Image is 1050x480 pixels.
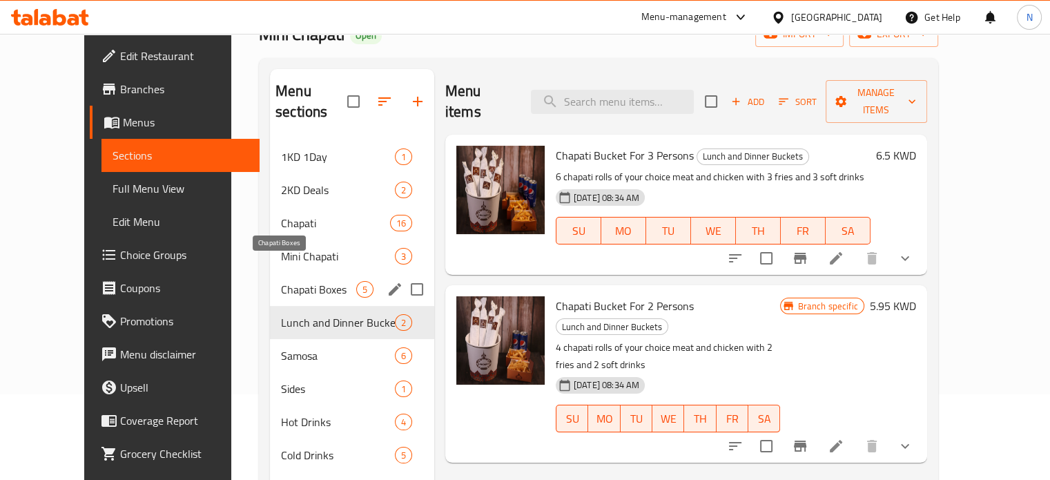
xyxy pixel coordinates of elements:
[270,439,434,472] div: Cold Drinks5
[621,405,652,432] button: TU
[356,281,373,298] div: items
[1026,10,1032,25] span: N
[90,338,260,371] a: Menu disclaimer
[281,248,395,265] span: Mini Chapati
[831,221,865,241] span: SA
[792,300,863,313] span: Branch specific
[588,405,620,432] button: MO
[101,205,260,238] a: Edit Menu
[396,383,411,396] span: 1
[270,240,434,273] div: Mini Chapati3
[270,173,434,207] div: 2KD Deals2
[658,409,679,429] span: WE
[120,412,249,429] span: Coverage Report
[270,273,434,306] div: Chapati Boxes5edit
[722,409,743,429] span: FR
[339,87,368,116] span: Select all sections
[779,94,817,110] span: Sort
[556,318,668,335] div: Lunch and Dinner Buckets
[754,409,775,429] span: SA
[120,48,249,64] span: Edit Restaurant
[641,9,726,26] div: Menu-management
[752,244,781,273] span: Select to update
[101,139,260,172] a: Sections
[562,221,596,241] span: SU
[736,217,781,244] button: TH
[113,147,249,164] span: Sections
[270,339,434,372] div: Samosa6
[270,405,434,439] div: Hot Drinks4
[357,283,373,296] span: 5
[697,87,726,116] span: Select section
[120,313,249,329] span: Promotions
[826,217,871,244] button: SA
[855,430,888,463] button: delete
[270,140,434,173] div: 1KD 1Day1
[90,305,260,338] a: Promotions
[90,371,260,404] a: Upsell
[691,217,736,244] button: WE
[395,314,412,331] div: items
[748,405,780,432] button: SA
[395,182,412,198] div: items
[556,145,694,166] span: Chapati Bucket For 3 Persons
[270,306,434,339] div: Lunch and Dinner Buckets2
[90,437,260,470] a: Grocery Checklist
[281,381,395,397] span: Sides
[456,146,545,234] img: Chapati Bucket For 3 Persons
[556,296,694,316] span: Chapati Bucket For 2 Persons
[784,242,817,275] button: Branch-specific-item
[281,215,390,231] span: Chapati
[897,438,913,454] svg: Show Choices
[281,148,395,165] span: 1KD 1Day
[395,381,412,397] div: items
[784,430,817,463] button: Branch-specific-item
[445,81,514,122] h2: Menu items
[120,81,249,97] span: Branches
[90,404,260,437] a: Coverage Report
[531,90,694,114] input: search
[684,405,716,432] button: TH
[626,409,647,429] span: TU
[888,242,922,275] button: show more
[90,106,260,139] a: Menus
[281,182,395,198] span: 2KD Deals
[646,217,691,244] button: TU
[120,379,249,396] span: Upsell
[396,151,411,164] span: 1
[270,207,434,240] div: Chapati16
[390,215,412,231] div: items
[368,85,401,118] span: Sort sections
[837,84,916,119] span: Manage items
[601,217,646,244] button: MO
[281,314,395,331] div: Lunch and Dinner Buckets
[120,346,249,363] span: Menu disclaimer
[726,91,770,113] button: Add
[826,80,927,123] button: Manage items
[876,146,916,165] h6: 6.5 KWD
[396,449,411,462] span: 5
[786,221,820,241] span: FR
[395,148,412,165] div: items
[120,247,249,263] span: Choice Groups
[556,217,601,244] button: SU
[396,416,411,429] span: 4
[752,432,781,461] span: Select to update
[860,26,927,43] span: export
[281,447,395,463] span: Cold Drinks
[726,91,770,113] span: Add item
[395,447,412,463] div: items
[888,430,922,463] button: show more
[385,279,405,300] button: edit
[350,30,382,41] span: Open
[562,409,583,429] span: SU
[275,81,347,122] h2: Menu sections
[568,191,645,204] span: [DATE] 08:34 AM
[556,405,588,432] button: SU
[697,148,808,164] span: Lunch and Dinner Buckets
